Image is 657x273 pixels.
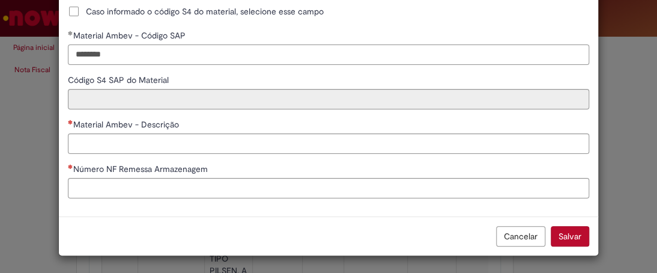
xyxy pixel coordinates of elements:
[68,120,73,124] span: Necessários
[68,133,589,154] input: Material Ambev - Descrição
[551,226,589,247] button: Salvar
[68,75,171,85] span: Somente leitura - Código S4 SAP do Material
[496,226,545,247] button: Cancelar
[68,89,589,109] input: Código S4 SAP do Material
[86,5,324,17] span: Caso informado o código S4 do material, selecione esse campo
[68,31,73,35] span: Obrigatório Preenchido
[73,30,188,41] span: Material Ambev - Código SAP
[73,119,181,130] span: Material Ambev - Descrição
[68,44,589,65] input: Material Ambev - Código SAP
[68,164,73,169] span: Necessários
[68,178,589,198] input: Número NF Remessa Armazenagem
[73,164,210,174] span: Número NF Remessa Armazenagem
